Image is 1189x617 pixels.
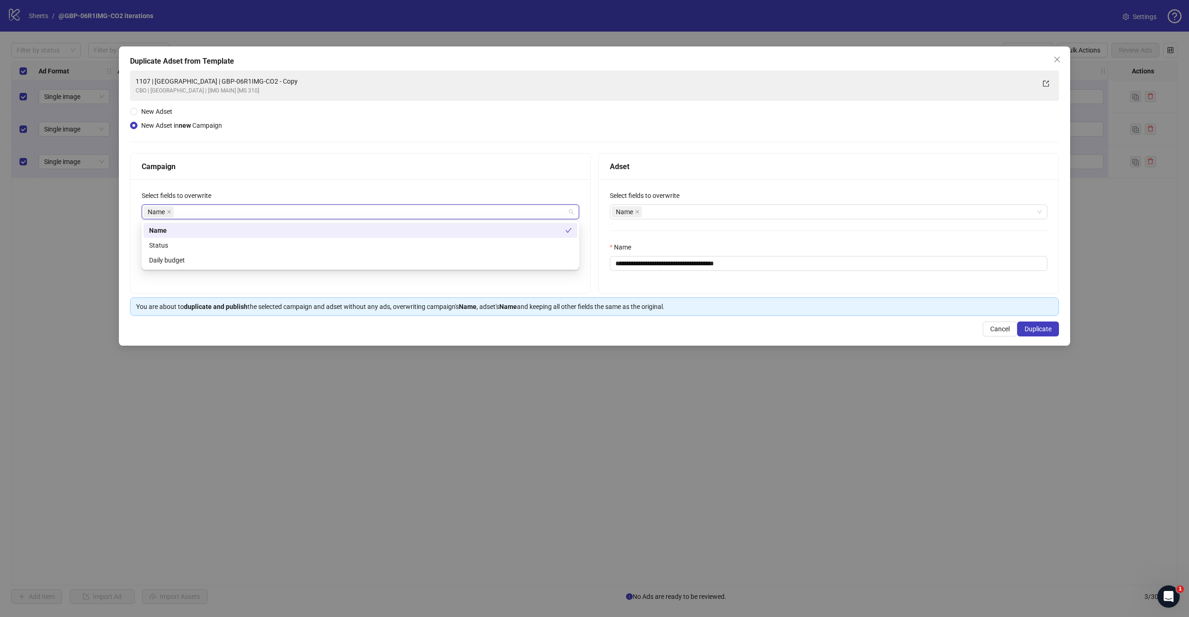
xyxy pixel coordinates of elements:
[141,108,172,115] span: New Adset
[136,302,1053,312] div: You are about to the selected campaign and adset without any ads, overwriting campaign's , adset'...
[136,86,1035,95] div: CBO | [GEOGRAPHIC_DATA] | [IMG MAIN] [MS 310]
[179,122,191,129] strong: new
[144,206,174,217] span: Name
[1176,585,1184,593] span: 1
[149,240,572,250] div: Status
[459,303,477,310] strong: Name
[610,256,1047,271] input: Name
[610,161,1047,172] div: Adset
[141,122,222,129] span: New Adset in Campaign
[136,76,1035,86] div: 1107 | [GEOGRAPHIC_DATA] | GBP-06R1IMG-CO2 - Copy
[635,210,640,214] span: close
[499,303,517,310] strong: Name
[565,227,572,234] span: check
[1050,52,1065,67] button: Close
[1157,585,1180,608] iframe: Intercom live chat
[616,207,633,217] span: Name
[144,253,577,268] div: Daily budget
[1017,322,1059,336] button: Duplicate
[144,238,577,253] div: Status
[142,190,217,201] label: Select fields to overwrite
[612,206,642,217] span: Name
[1025,325,1052,333] span: Duplicate
[990,325,1010,333] span: Cancel
[144,223,577,238] div: Name
[149,225,565,236] div: Name
[149,255,572,265] div: Daily budget
[1053,56,1061,63] span: close
[130,56,1059,67] div: Duplicate Adset from Template
[1043,80,1049,87] span: export
[610,190,686,201] label: Select fields to overwrite
[148,207,165,217] span: Name
[142,161,579,172] div: Campaign
[983,322,1017,336] button: Cancel
[167,210,171,214] span: close
[184,303,248,310] strong: duplicate and publish
[610,242,637,252] label: Name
